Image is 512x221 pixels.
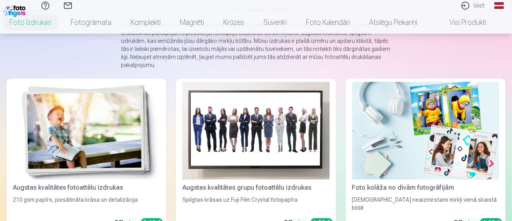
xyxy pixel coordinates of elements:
img: Augstas kvalitātes grupu fotoattēlu izdrukas [182,82,329,180]
img: Augstas kvalitātes fotoattēlu izdrukas [13,82,160,180]
img: Foto kolāža no divām fotogrāfijām [352,82,499,180]
a: Komplekti [121,11,170,34]
div: Augstas kvalitātes fotoattēlu izdrukas [10,183,163,193]
a: Visi produkti [427,11,496,34]
div: [DEMOGRAPHIC_DATA] neaizmirstami mirkļi vienā skaistā bildē [349,196,502,212]
a: Krūzes [214,11,254,34]
p: Šajā digitālajā laikmetā dārgās atmiņas bieži paliek nepamanītas un aizmirstas ierīcēs. Mūsu foto... [121,21,391,69]
div: Foto kolāža no divām fotogrāfijām [349,183,502,193]
a: Suvenīri [254,11,296,34]
div: Spilgtas krāsas uz Fuji Film Crystal fotopapīra [179,196,332,212]
a: Atslēgu piekariņi [359,11,427,34]
img: /fa1 [3,3,28,17]
a: Magnēti [170,11,214,34]
div: Augstas kvalitātes grupu fotoattēlu izdrukas [179,183,332,193]
a: Foto kalendāri [296,11,359,34]
div: 210 gsm papīrs, piesātināta krāsa un detalizācija [10,196,163,212]
a: Fotogrāmata [61,11,121,34]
